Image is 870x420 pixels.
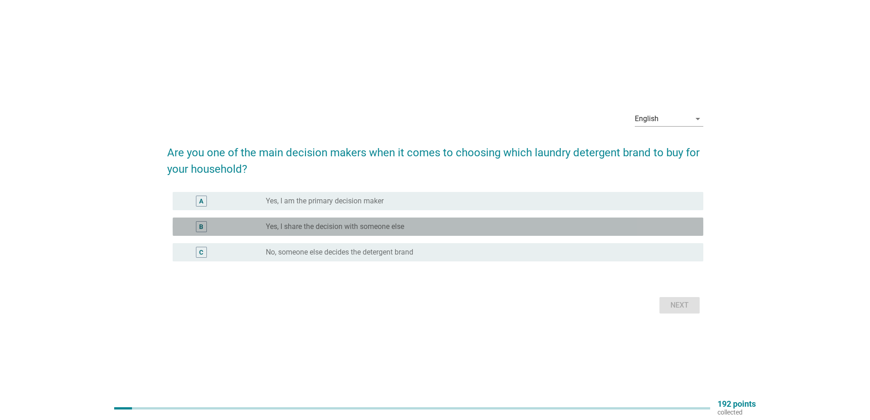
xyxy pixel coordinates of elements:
[199,222,203,231] div: B
[266,222,404,231] label: Yes, I share the decision with someone else
[199,247,203,257] div: C
[266,197,384,206] label: Yes, I am the primary decision maker
[167,135,703,177] h2: Are you one of the main decision makers when it comes to choosing which laundry detergent brand t...
[635,115,659,123] div: English
[692,113,703,124] i: arrow_drop_down
[717,408,756,416] p: collected
[266,248,413,257] label: No, someone else decides the detergent brand
[199,196,203,206] div: A
[717,400,756,408] p: 192 points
